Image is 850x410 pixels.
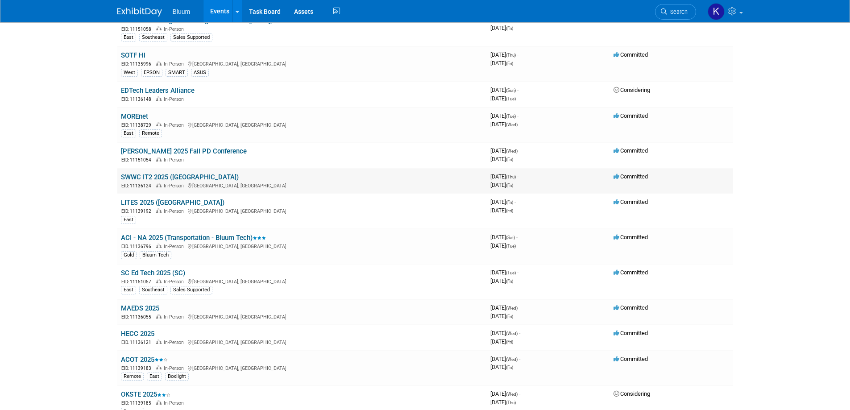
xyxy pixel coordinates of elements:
[490,87,518,93] span: [DATE]
[121,340,155,345] span: EID: 11136121
[164,314,187,320] span: In-Person
[156,365,162,370] img: In-Person Event
[490,277,513,284] span: [DATE]
[121,209,155,214] span: EID: 11139192
[121,183,155,188] span: EID: 11136124
[139,286,167,294] div: Southeast
[506,114,516,119] span: (Tue)
[164,279,187,285] span: In-Person
[121,121,483,128] div: [GEOGRAPHIC_DATA], [GEOGRAPHIC_DATA]
[655,4,696,20] a: Search
[506,88,516,93] span: (Sun)
[506,314,513,319] span: (Fri)
[121,60,483,67] div: [GEOGRAPHIC_DATA], [GEOGRAPHIC_DATA]
[517,112,518,119] span: -
[121,279,155,284] span: EID: 11151057
[490,234,518,240] span: [DATE]
[506,157,513,162] span: (Fri)
[121,87,195,95] a: EDTech Leaders Alliance
[121,373,144,381] div: Remote
[490,17,520,23] span: [DATE]
[490,304,520,311] span: [DATE]
[121,27,155,32] span: EID: 11151058
[156,244,162,248] img: In-Person Event
[121,401,155,406] span: EID: 11139185
[164,208,187,214] span: In-Person
[490,269,518,276] span: [DATE]
[121,356,168,364] a: ACOT 2025
[121,269,185,277] a: SC Ed Tech 2025 (SC)
[490,338,513,345] span: [DATE]
[156,183,162,187] img: In-Person Event
[156,157,162,162] img: In-Person Event
[121,251,137,259] div: Gold
[117,8,162,17] img: ExhibitDay
[156,122,162,127] img: In-Person Event
[156,96,162,101] img: In-Person Event
[614,17,650,23] span: Considering
[165,373,189,381] div: Boxlight
[121,17,273,25] a: ACE of FL SE Regional Conf ([GEOGRAPHIC_DATA])
[490,364,513,370] span: [DATE]
[506,392,518,397] span: (Wed)
[519,304,520,311] span: -
[506,200,513,205] span: (Fri)
[490,147,520,154] span: [DATE]
[170,286,212,294] div: Sales Supported
[490,60,513,66] span: [DATE]
[156,400,162,405] img: In-Person Event
[121,62,155,66] span: EID: 11135996
[506,53,516,58] span: (Thu)
[506,61,513,66] span: (Fri)
[506,365,513,370] span: (Fri)
[121,277,483,285] div: [GEOGRAPHIC_DATA], [GEOGRAPHIC_DATA]
[506,235,515,240] span: (Sat)
[490,95,516,102] span: [DATE]
[490,313,513,319] span: [DATE]
[164,122,187,128] span: In-Person
[614,112,648,119] span: Committed
[614,147,648,154] span: Committed
[164,96,187,102] span: In-Person
[156,26,162,31] img: In-Person Event
[156,314,162,319] img: In-Person Event
[506,26,513,31] span: (Fri)
[614,173,648,180] span: Committed
[191,69,209,77] div: ASUS
[121,123,155,128] span: EID: 11138729
[517,173,518,180] span: -
[121,338,483,346] div: [GEOGRAPHIC_DATA], [GEOGRAPHIC_DATA]
[506,174,516,179] span: (Thu)
[147,373,162,381] div: East
[121,129,136,137] div: East
[708,3,725,20] img: Kellie Noller
[164,400,187,406] span: In-Person
[121,234,266,242] a: ACI - NA 2025 (Transportation - Bluum Tech)
[140,251,171,259] div: Bluum Tech
[156,61,162,66] img: In-Person Event
[164,183,187,189] span: In-Person
[121,315,155,319] span: EID: 11136055
[490,199,516,205] span: [DATE]
[517,269,518,276] span: -
[516,234,518,240] span: -
[490,330,520,336] span: [DATE]
[506,400,516,405] span: (Thu)
[156,208,162,213] img: In-Person Event
[506,279,513,284] span: (Fri)
[121,147,247,155] a: [PERSON_NAME] 2025 Fall PD Conference
[139,129,162,137] div: Remote
[514,199,516,205] span: -
[519,147,520,154] span: -
[506,340,513,344] span: (Fri)
[121,286,136,294] div: East
[121,199,224,207] a: LITES 2025 ([GEOGRAPHIC_DATA])
[506,270,516,275] span: (Tue)
[614,51,648,58] span: Committed
[519,17,520,23] span: -
[519,330,520,336] span: -
[506,122,518,127] span: (Wed)
[614,234,648,240] span: Committed
[121,173,239,181] a: SWWC IT2 2025 ([GEOGRAPHIC_DATA])
[490,242,516,249] span: [DATE]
